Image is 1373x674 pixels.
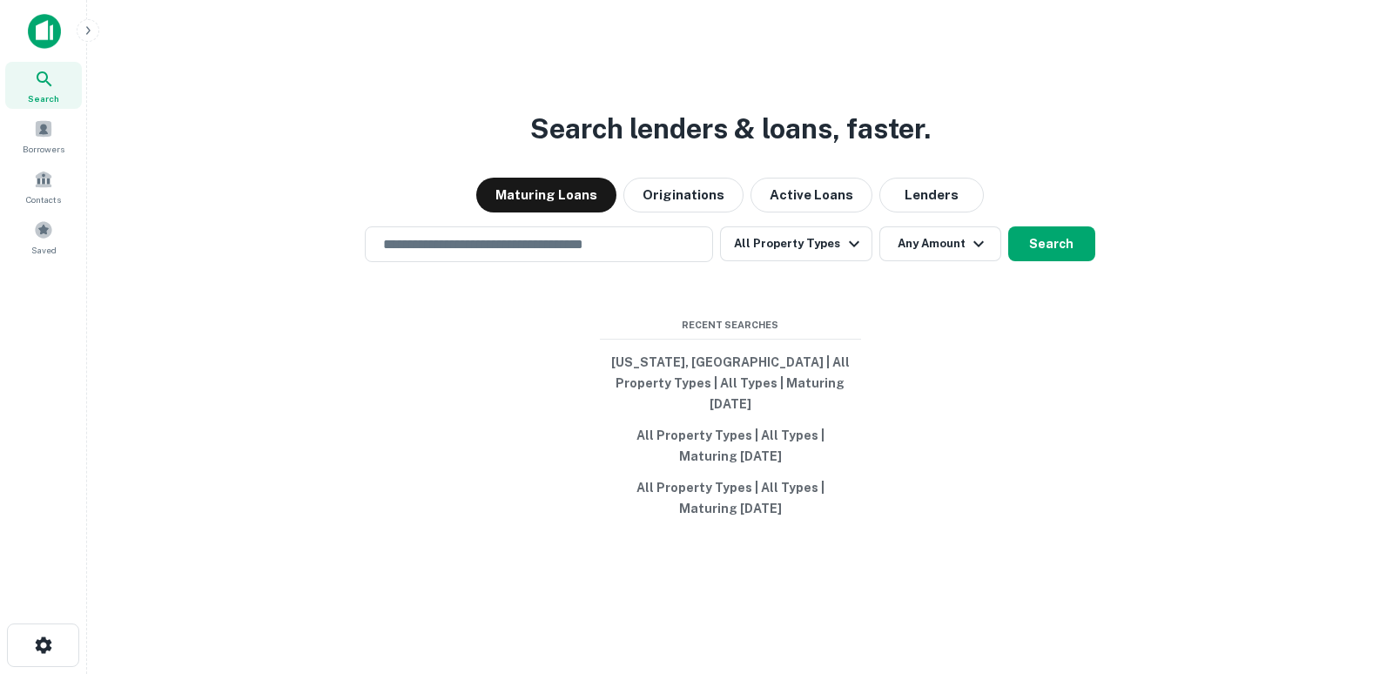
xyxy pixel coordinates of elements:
img: capitalize-icon.png [28,14,61,49]
button: Any Amount [879,226,1001,261]
button: Maturing Loans [476,178,616,212]
a: Contacts [5,163,82,210]
iframe: Chat Widget [1286,535,1373,618]
button: Search [1008,226,1095,261]
button: Lenders [879,178,984,212]
button: All Property Types [720,226,872,261]
a: Search [5,62,82,109]
h3: Search lenders & loans, faster. [530,108,931,150]
a: Borrowers [5,112,82,159]
span: Recent Searches [600,318,861,333]
span: Contacts [26,192,61,206]
button: All Property Types | All Types | Maturing [DATE] [600,472,861,524]
span: Borrowers [23,142,64,156]
button: Originations [623,178,744,212]
span: Saved [31,243,57,257]
button: Active Loans [750,178,872,212]
button: All Property Types | All Types | Maturing [DATE] [600,420,861,472]
span: Search [28,91,59,105]
a: Saved [5,213,82,260]
button: [US_STATE], [GEOGRAPHIC_DATA] | All Property Types | All Types | Maturing [DATE] [600,347,861,420]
